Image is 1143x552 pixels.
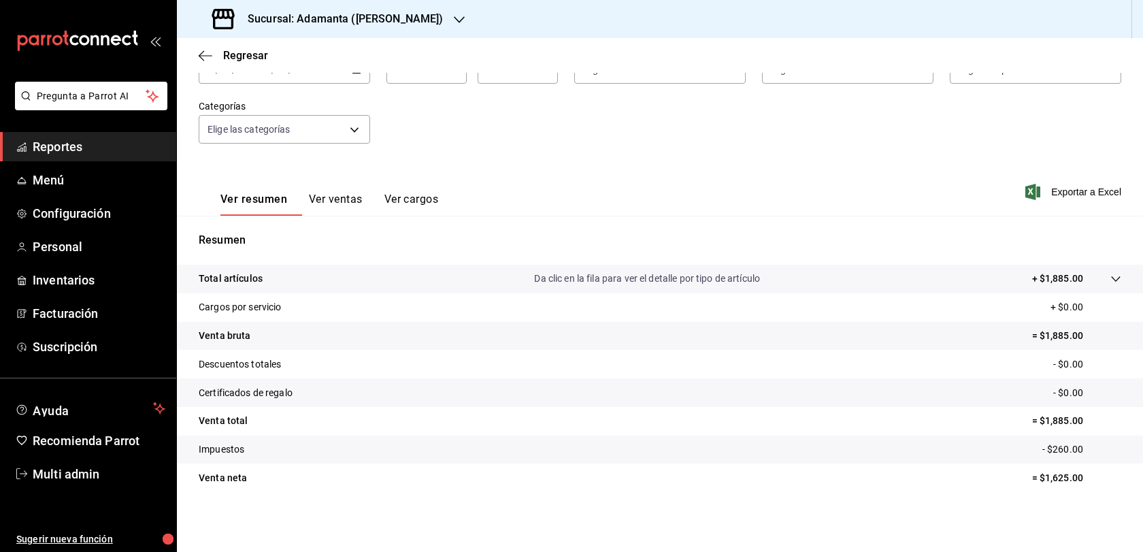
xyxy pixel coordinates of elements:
p: Venta bruta [199,329,250,343]
p: = $1,625.00 [1032,471,1121,485]
span: Personal [33,238,165,256]
button: Pregunta a Parrot AI [15,82,167,110]
span: Recomienda Parrot [33,432,165,450]
p: Cargos por servicio [199,300,282,314]
p: Venta neta [199,471,247,485]
p: = $1,885.00 [1032,414,1121,428]
p: - $0.00 [1053,357,1121,372]
span: Reportes [33,137,165,156]
p: - $260.00 [1042,442,1121,457]
p: Descuentos totales [199,357,281,372]
span: Menú [33,171,165,189]
p: - $0.00 [1053,386,1121,400]
p: Da clic en la fila para ver el detalle por tipo de artículo [534,272,760,286]
p: = $1,885.00 [1032,329,1121,343]
h3: Sucursal: Adamanta ([PERSON_NAME]) [237,11,443,27]
button: Ver resumen [220,193,287,216]
button: open_drawer_menu [150,35,161,46]
p: Venta total [199,414,248,428]
p: Impuestos [199,442,244,457]
p: Certificados de regalo [199,386,293,400]
p: + $0.00 [1050,300,1121,314]
span: Inventarios [33,271,165,289]
button: Exportar a Excel [1028,184,1121,200]
label: Categorías [199,101,370,111]
span: Sugerir nueva función [16,532,165,547]
button: Ver ventas [309,193,363,216]
span: Suscripción [33,338,165,356]
span: Pregunta a Parrot AI [37,89,146,103]
span: Facturación [33,304,165,323]
span: Ayuda [33,400,148,417]
button: Regresar [199,49,268,62]
p: Resumen [199,232,1121,248]
p: + $1,885.00 [1032,272,1083,286]
span: Multi admin [33,465,165,483]
p: Total artículos [199,272,263,286]
span: Elige las categorías [208,123,291,136]
span: Configuración [33,204,165,223]
a: Pregunta a Parrot AI [10,99,167,113]
div: navigation tabs [220,193,438,216]
span: Regresar [223,49,268,62]
button: Ver cargos [384,193,439,216]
